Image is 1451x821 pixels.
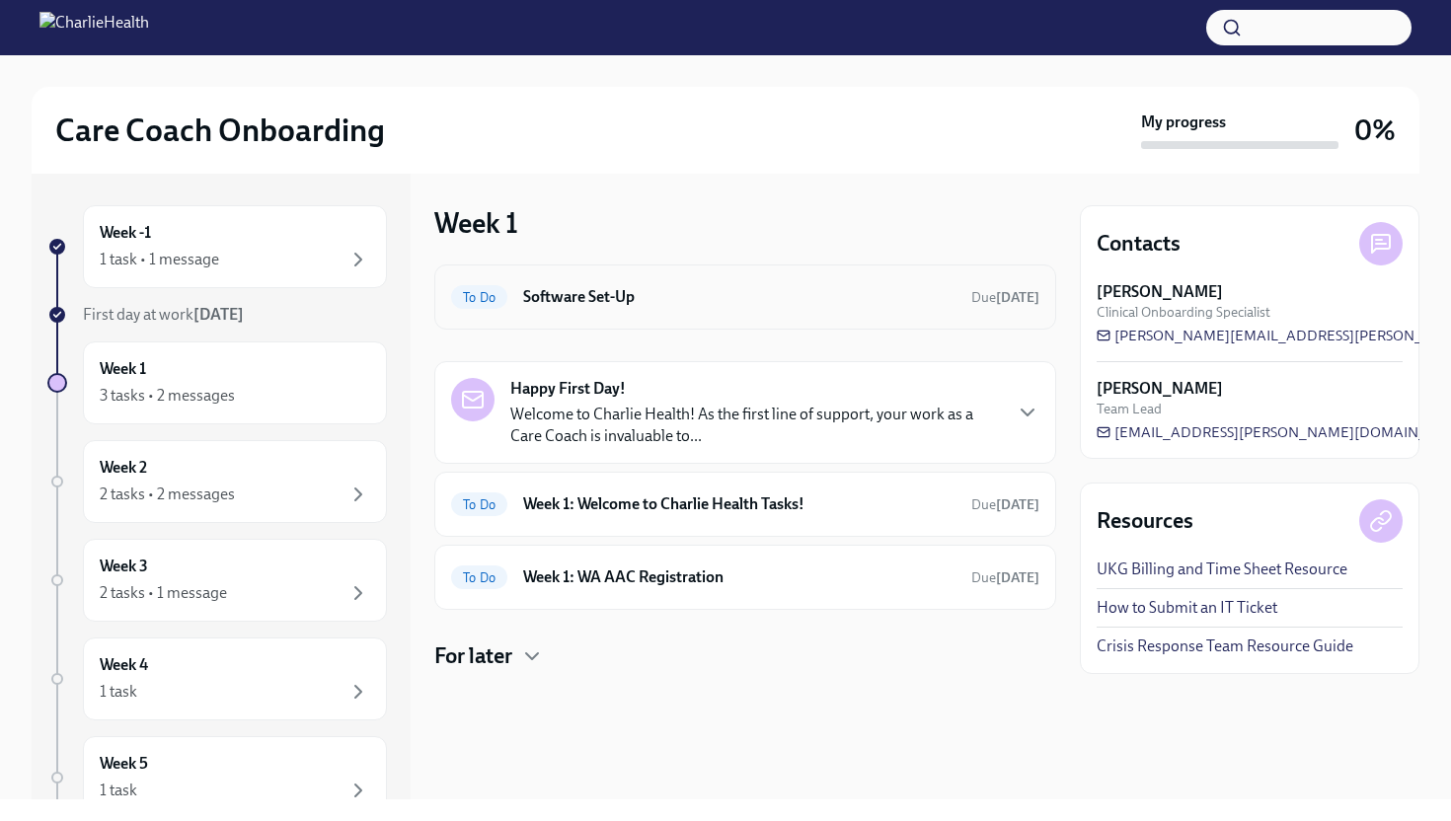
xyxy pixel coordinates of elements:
h3: Week 1 [434,205,518,241]
strong: [DATE] [996,496,1039,513]
strong: [PERSON_NAME] [1097,378,1223,400]
span: First day at work [83,305,244,324]
h6: Week 1: Welcome to Charlie Health Tasks! [523,493,955,515]
strong: [DATE] [996,289,1039,306]
span: To Do [451,570,507,585]
div: For later [434,641,1056,671]
h6: Week -1 [100,222,151,244]
div: 3 tasks • 2 messages [100,385,235,407]
span: Due [971,569,1039,586]
span: August 26th, 2025 10:00 [971,288,1039,307]
span: To Do [451,497,507,512]
a: To DoSoftware Set-UpDue[DATE] [451,281,1039,313]
span: September 1st, 2025 10:00 [971,495,1039,514]
strong: [DATE] [996,569,1039,586]
strong: Happy First Day! [510,378,626,400]
div: 1 task [100,681,137,703]
span: To Do [451,290,507,305]
h4: Contacts [1097,229,1181,259]
span: Clinical Onboarding Specialist [1097,303,1270,322]
h4: Resources [1097,506,1193,536]
a: Week 41 task [47,637,387,720]
div: 2 tasks • 2 messages [100,484,235,505]
div: 1 task • 1 message [100,249,219,270]
h6: Week 2 [100,457,147,479]
a: Week 13 tasks • 2 messages [47,341,387,424]
p: Welcome to Charlie Health! As the first line of support, your work as a Care Coach is invaluable ... [510,404,1000,447]
span: August 30th, 2025 10:00 [971,568,1039,587]
div: 2 tasks • 1 message [100,582,227,604]
strong: [PERSON_NAME] [1097,281,1223,303]
h4: For later [434,641,512,671]
h6: Week 4 [100,654,148,676]
strong: [DATE] [193,305,244,324]
a: Week 32 tasks • 1 message [47,539,387,622]
a: Week 51 task [47,736,387,819]
h2: Care Coach Onboarding [55,111,385,150]
a: Week -11 task • 1 message [47,205,387,288]
strong: My progress [1141,112,1226,133]
div: 1 task [100,780,137,801]
a: To DoWeek 1: WA AAC RegistrationDue[DATE] [451,561,1039,593]
a: Week 22 tasks • 2 messages [47,440,387,523]
h3: 0% [1354,112,1396,148]
span: Due [971,289,1039,306]
span: Due [971,496,1039,513]
h6: Week 3 [100,556,148,577]
a: To DoWeek 1: Welcome to Charlie Health Tasks!Due[DATE] [451,488,1039,520]
a: Crisis Response Team Resource Guide [1097,635,1353,657]
a: UKG Billing and Time Sheet Resource [1097,559,1347,580]
a: How to Submit an IT Ticket [1097,597,1277,619]
h6: Software Set-Up [523,286,955,308]
h6: Week 1 [100,358,146,380]
a: First day at work[DATE] [47,304,387,326]
h6: Week 5 [100,753,148,775]
h6: Week 1: WA AAC Registration [523,566,955,588]
span: Team Lead [1097,400,1162,418]
img: CharlieHealth [39,12,149,43]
